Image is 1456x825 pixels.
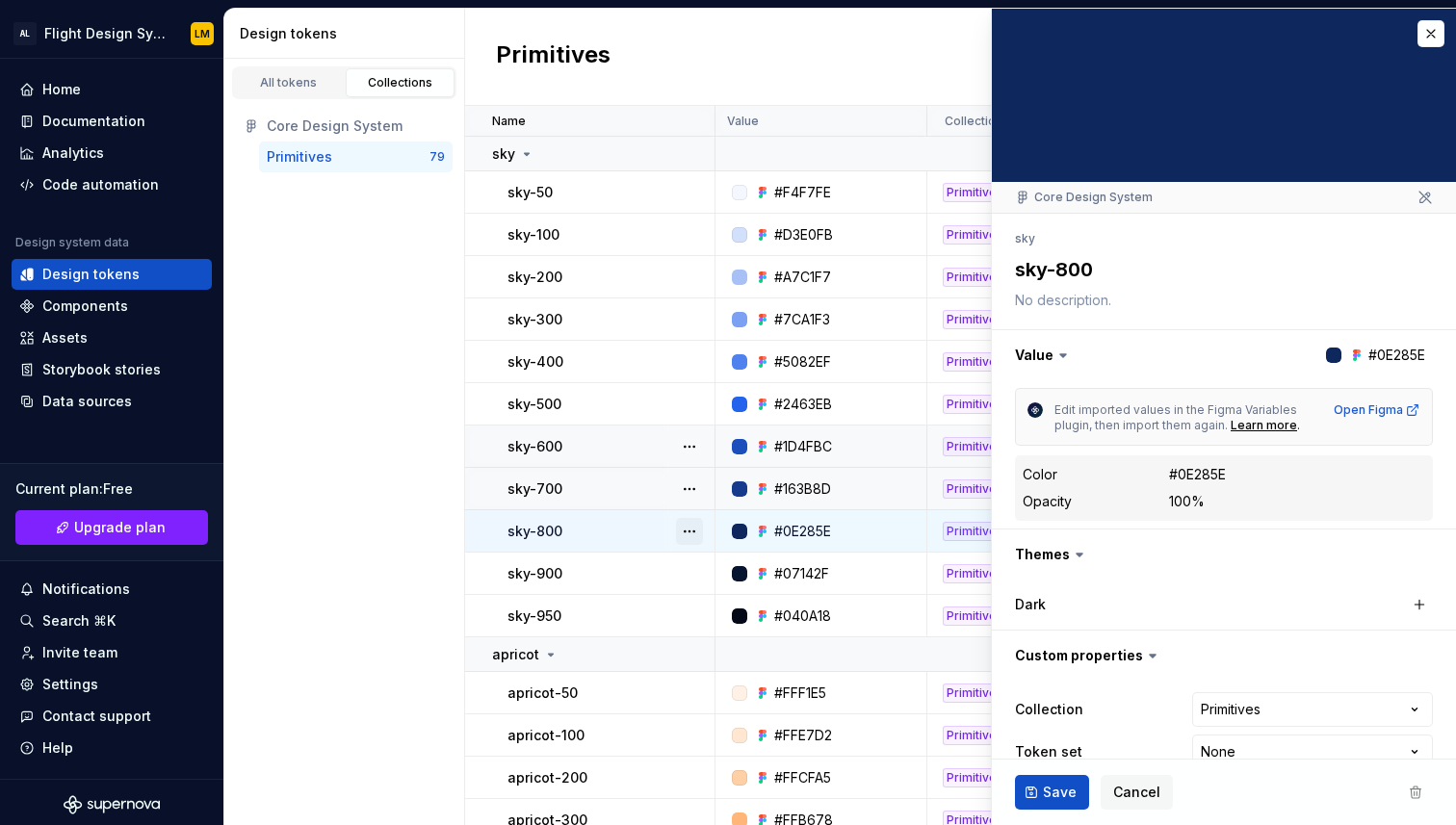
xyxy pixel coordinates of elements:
a: Learn more [1231,418,1297,433]
div: Storybook stories [42,360,161,379]
a: Code automation [12,169,212,200]
button: Help [12,733,212,763]
div: Code automation [42,175,159,194]
div: Core Design System [267,116,445,136]
p: apricot-50 [507,683,578,703]
span: Edit imported values in the Figma Variables plugin, then import them again. [1054,402,1300,432]
button: Contact support [12,701,212,732]
div: #F4F7FE [774,183,831,202]
button: ALFlight Design SystemLM [4,13,220,54]
a: Documentation [12,106,212,137]
div: Data sources [42,392,132,411]
div: 79 [429,149,445,165]
div: Design tokens [42,265,140,284]
div: Primitives [943,726,1007,745]
div: Primitives [943,437,1007,456]
p: sky [492,144,515,164]
div: Primitives [943,683,1007,703]
div: Assets [42,328,88,348]
span: Upgrade plan [74,518,166,537]
div: Help [42,738,73,758]
div: Primitives [943,479,1007,499]
p: sky-200 [507,268,562,287]
a: Components [12,291,212,322]
label: Dark [1015,595,1046,614]
p: apricot-200 [507,768,587,787]
label: Token set [1015,742,1082,761]
a: Analytics [12,138,212,168]
div: Notifications [42,580,130,599]
span: . [1297,418,1300,432]
textarea: sky-800 [1011,252,1429,287]
div: #0E285E [1169,465,1226,484]
div: #1D4FBC [774,437,832,456]
div: LM [195,26,210,41]
p: sky-900 [507,564,562,583]
a: Data sources [12,386,212,417]
div: Invite team [42,643,117,662]
div: Primitives [943,564,1007,583]
a: Home [12,74,212,105]
p: sky-700 [507,479,562,499]
div: Collections [352,75,449,90]
p: Collection [945,114,1002,129]
div: Current plan : Free [15,479,208,499]
p: sky-500 [507,395,561,414]
div: Primitives [943,768,1007,787]
a: Invite team [12,637,212,668]
p: sky-50 [507,183,553,202]
div: Primitives [943,225,1007,245]
p: sky-100 [507,225,559,245]
div: #FFF1E5 [774,683,826,703]
a: Storybook stories [12,354,212,385]
p: apricot [492,645,539,664]
div: Primitives [943,352,1007,372]
div: Primitives [943,522,1007,541]
p: Value [727,114,759,129]
div: Design system data [15,235,129,250]
button: Save [1015,775,1089,810]
a: Design tokens [12,259,212,290]
svg: Supernova Logo [64,795,160,814]
div: Documentation [42,112,145,131]
div: #040A18 [774,606,831,626]
div: Primitives [943,395,1007,414]
div: Home [42,80,81,99]
p: sky-400 [507,352,563,372]
button: Search ⌘K [12,606,212,636]
div: AL [13,22,37,45]
p: apricot-100 [507,726,585,745]
a: Upgrade plan [15,510,208,545]
span: Cancel [1113,783,1160,802]
div: Design tokens [240,24,456,43]
div: #2463EB [774,395,832,414]
div: Opacity [1023,492,1072,511]
div: #0E285E [774,522,831,541]
div: Primitives [267,147,332,167]
button: Cancel [1101,775,1173,810]
div: Primitives [943,310,1007,329]
div: All tokens [241,75,337,90]
div: Primitives [943,268,1007,287]
div: #163B8D [774,479,831,499]
div: #5082EF [774,352,831,372]
button: Notifications [12,574,212,605]
div: Color [1023,465,1057,484]
div: Primitives [943,183,1007,202]
label: Collection [1015,700,1083,719]
div: #FFE7D2 [774,726,832,745]
p: sky-600 [507,437,562,456]
div: #7CA1F3 [774,310,830,329]
div: Flight Design System [44,24,168,43]
p: sky-300 [507,310,562,329]
span: Save [1043,783,1077,802]
div: #FFCFA5 [774,768,831,787]
p: Name [492,114,526,129]
a: Settings [12,669,212,700]
a: Assets [12,322,212,353]
div: Search ⌘K [42,611,116,631]
li: sky [1015,231,1035,245]
a: Primitives79 [259,142,453,172]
